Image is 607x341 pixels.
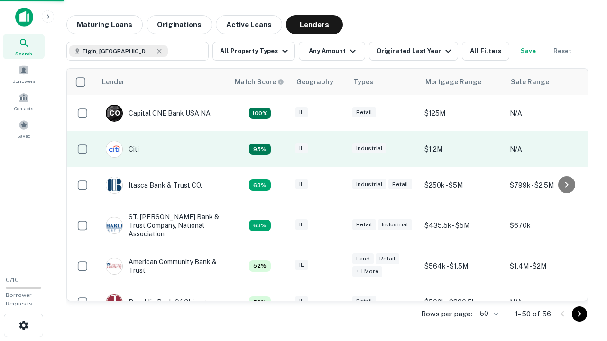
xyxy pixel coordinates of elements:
[295,296,308,307] div: IL
[229,69,291,95] th: Capitalize uses an advanced AI algorithm to match your search with the best lender. The match sco...
[14,105,33,112] span: Contacts
[106,258,122,274] img: picture
[352,266,382,277] div: + 1 more
[388,179,412,190] div: Retail
[353,76,373,88] div: Types
[110,108,120,118] p: C O
[3,34,45,59] a: Search
[505,69,590,95] th: Sale Range
[66,15,143,34] button: Maturing Loans
[515,308,551,320] p: 1–50 of 56
[249,108,271,119] div: Capitalize uses an advanced AI algorithm to match your search with the best lender. The match sco...
[572,306,587,322] button: Go to next page
[102,76,125,88] div: Lender
[106,141,122,157] img: picture
[295,260,308,270] div: IL
[295,143,308,154] div: IL
[352,107,376,118] div: Retail
[505,248,590,284] td: $1.4M - $2M
[420,131,505,167] td: $1.2M
[462,42,509,61] button: All Filters
[249,296,271,308] div: Capitalize uses an advanced AI algorithm to match your search with the best lender. The match sco...
[249,144,271,155] div: Capitalize uses an advanced AI algorithm to match your search with the best lender. The match sco...
[96,69,229,95] th: Lender
[212,42,295,61] button: All Property Types
[513,42,543,61] button: Save your search to get updates of matches that match your search criteria.
[295,179,308,190] div: IL
[352,296,376,307] div: Retail
[3,116,45,142] a: Saved
[6,292,32,307] span: Borrower Requests
[348,69,420,95] th: Types
[249,260,271,272] div: Capitalize uses an advanced AI algorithm to match your search with the best lender. The match sco...
[291,69,348,95] th: Geography
[299,42,365,61] button: Any Amount
[376,253,399,264] div: Retail
[286,15,343,34] button: Lenders
[106,177,202,194] div: Itasca Bank & Trust CO.
[420,248,505,284] td: $564k - $1.5M
[249,220,271,231] div: Capitalize uses an advanced AI algorithm to match your search with the best lender. The match sco...
[420,203,505,248] td: $435.5k - $5M
[377,45,454,57] div: Originated Last Year
[106,105,211,122] div: Capital ONE Bank USA NA
[6,277,19,284] span: 0 / 10
[505,131,590,167] td: N/A
[352,143,386,154] div: Industrial
[560,265,607,311] iframe: Chat Widget
[106,141,139,158] div: Citi
[511,76,549,88] div: Sale Range
[505,284,590,320] td: N/A
[420,284,505,320] td: $500k - $880.5k
[378,219,412,230] div: Industrial
[3,61,45,87] a: Borrowers
[352,253,374,264] div: Land
[295,107,308,118] div: IL
[425,76,481,88] div: Mortgage Range
[547,42,578,61] button: Reset
[505,203,590,248] td: $670k
[476,307,500,321] div: 50
[106,258,220,275] div: American Community Bank & Trust
[235,77,284,87] div: Capitalize uses an advanced AI algorithm to match your search with the best lender. The match sco...
[420,69,505,95] th: Mortgage Range
[15,50,32,57] span: Search
[235,77,282,87] h6: Match Score
[249,179,271,191] div: Capitalize uses an advanced AI algorithm to match your search with the best lender. The match sco...
[17,132,31,140] span: Saved
[83,47,154,55] span: Elgin, [GEOGRAPHIC_DATA], [GEOGRAPHIC_DATA]
[106,217,122,233] img: picture
[106,294,210,311] div: Republic Bank Of Chicago
[421,308,472,320] p: Rows per page:
[12,77,35,85] span: Borrowers
[369,42,458,61] button: Originated Last Year
[147,15,212,34] button: Originations
[352,219,376,230] div: Retail
[216,15,282,34] button: Active Loans
[106,213,220,239] div: ST. [PERSON_NAME] Bank & Trust Company, National Association
[505,167,590,203] td: $799k - $2.5M
[106,294,122,310] img: picture
[106,177,122,193] img: picture
[295,219,308,230] div: IL
[352,179,386,190] div: Industrial
[505,95,590,131] td: N/A
[296,76,333,88] div: Geography
[15,8,33,27] img: capitalize-icon.png
[420,95,505,131] td: $125M
[420,167,505,203] td: $250k - $5M
[3,89,45,114] a: Contacts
